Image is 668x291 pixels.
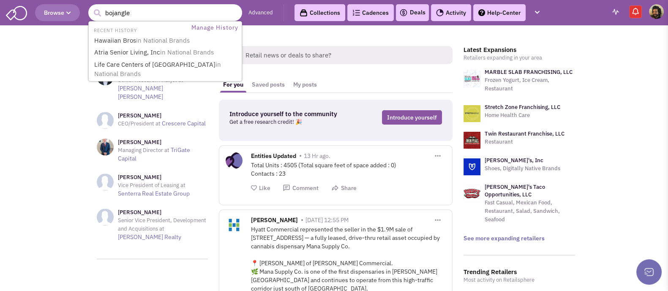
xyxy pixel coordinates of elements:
span: Entities Updated [251,152,296,162]
h3: [PERSON_NAME] [118,112,206,120]
a: Stretch Zone Franchising, LLC [485,103,560,111]
a: [PERSON_NAME]'s Taco Opportunities, LLC [485,183,545,198]
button: Browse [35,4,80,21]
a: Saved posts [248,77,289,92]
a: Crescere Capital [162,120,206,127]
span: in National Brands [160,48,214,56]
span: CEO/President at [118,120,161,127]
img: Cadences_logo.png [352,10,360,16]
a: Twin Restaurant Franchise, LLC [485,130,564,137]
a: TriGate Capital [118,146,190,162]
span: Vice President of Leasing at [118,182,185,189]
span: [PERSON_NAME] [251,216,298,226]
h3: [PERSON_NAME] [118,209,208,216]
a: Hawaiian Brosin National Brands [92,35,240,46]
div: Total Units : 4505 (Total square feet of space added : 0) Contacts : 23 [251,161,446,178]
a: Cadences [347,4,394,21]
a: Senterra Real Estate Group [118,190,190,197]
img: logo [464,132,480,149]
h3: Trending Retailers [464,268,575,276]
a: [PERSON_NAME]'s, Inc [485,157,543,164]
li: RECENT HISTORY [90,25,139,34]
a: Advanced [248,9,273,17]
button: Comment [283,184,319,192]
img: SmartAdmin [6,4,27,20]
span: Like [259,184,270,192]
p: Restaurant [485,138,564,146]
h3: [PERSON_NAME] [118,139,208,146]
img: Activity.png [436,9,444,16]
img: help.png [478,9,485,16]
img: logo [464,158,480,175]
a: [PERSON_NAME] [PERSON_NAME] [118,84,163,101]
h3: Introduce yourself to the community [229,110,349,118]
img: icon-collection-lavender-black.svg [300,9,308,17]
img: logo [464,185,480,202]
p: Fast Casual, Mexican Food, Restaurant, Salad, Sandwich, Seafood [485,199,575,224]
p: Retailers expanding in your area [464,54,575,62]
img: icon-deals.svg [399,8,408,18]
a: MARBLE SLAB FRANCHISING, LLC [485,68,573,76]
img: NoImageAvailable1.jpg [97,112,114,129]
span: 13 Hr ago. [304,152,330,160]
a: Deals [399,8,425,18]
img: NoImageAvailable1.jpg [97,174,114,190]
a: Life Care Centers of [GEOGRAPHIC_DATA]in National Brands [92,59,240,80]
input: Search [88,4,242,21]
img: logo [464,70,480,87]
span: Managing Director at [118,147,169,154]
a: For you [219,77,248,92]
a: See more expanding retailers [464,234,545,242]
p: Home Health Care [485,111,560,120]
a: Introduce yourself [382,110,442,125]
span: Senior Research Analyst at [118,76,183,84]
button: Share [331,184,357,192]
img: Chris Larocco [649,4,664,19]
p: Get a free research credit! 🎉 [229,118,349,126]
a: Help-Center [473,4,526,21]
button: Like [251,184,270,192]
a: Manage History [189,22,241,33]
span: [DATE] 12:55 PM [305,216,349,224]
p: Frozen Yogurt, Ice Cream, Restaurant [485,76,575,93]
h3: Latest Expansions [464,46,575,54]
a: [PERSON_NAME] Realty [118,233,181,241]
p: Shoes, Digitally Native Brands [485,164,560,173]
a: Collections [294,4,345,21]
span: Senior Vice President, Development and Acquisitions at [118,217,206,232]
img: NoImageAvailable1.jpg [97,209,114,226]
a: Atria Senior Living, Incin National Brands [92,47,240,58]
img: logo [464,105,480,122]
span: Retail news or deals to share? [238,46,453,64]
span: in National Brands [136,36,190,44]
a: Activity [431,4,471,21]
span: Browse [44,9,71,16]
h3: [PERSON_NAME] [118,174,208,181]
p: Most activity on Retailsphere [464,276,575,284]
a: My posts [289,77,321,92]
